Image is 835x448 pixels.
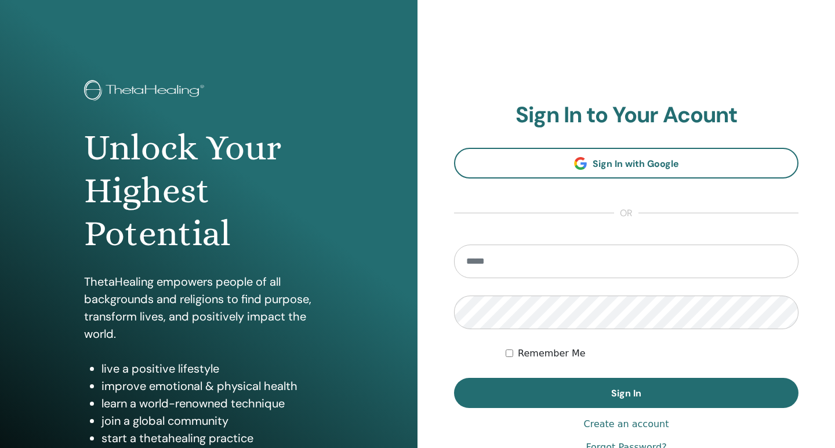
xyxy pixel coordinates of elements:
[593,158,679,170] span: Sign In with Google
[84,273,333,343] p: ThetaHealing empowers people of all backgrounds and religions to find purpose, transform lives, a...
[506,347,798,360] div: Keep me authenticated indefinitely or until I manually logout
[518,347,586,360] label: Remember Me
[454,148,798,179] a: Sign In with Google
[101,360,333,377] li: live a positive lifestyle
[101,395,333,412] li: learn a world-renowned technique
[84,126,333,256] h1: Unlock Your Highest Potential
[454,102,798,129] h2: Sign In to Your Acount
[101,412,333,429] li: join a global community
[614,206,638,220] span: or
[101,429,333,447] li: start a thetahealing practice
[611,387,641,399] span: Sign In
[101,377,333,395] li: improve emotional & physical health
[454,378,798,408] button: Sign In
[583,417,669,431] a: Create an account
